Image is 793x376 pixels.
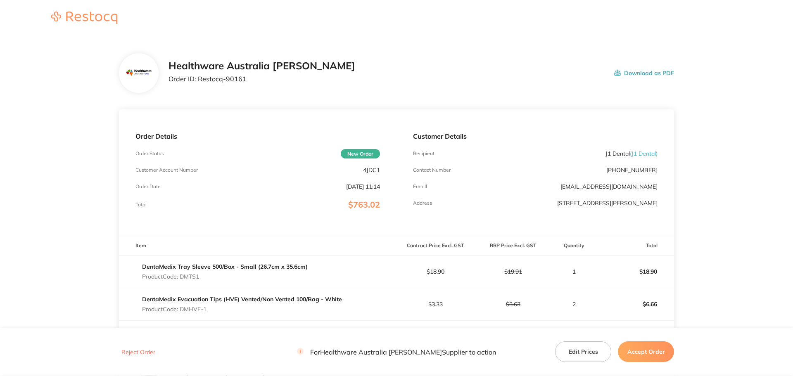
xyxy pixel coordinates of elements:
h2: Healthware Australia [PERSON_NAME] [169,60,355,72]
th: Total [596,236,674,255]
p: Customer Account Number [135,167,198,173]
p: $3.33 [397,301,474,307]
p: Contact Number [413,167,451,173]
p: Order ID: Restocq- 90161 [169,75,355,83]
button: Download as PDF [614,60,674,86]
a: Restocq logo [43,12,126,25]
p: Order Date [135,184,161,189]
p: 4JDC1 [363,167,380,173]
span: ( J1 Dental ) [630,150,658,157]
p: $18.90 [597,262,674,281]
p: Product Code: DMHVE-1 [142,306,342,312]
p: For Healthware Australia [PERSON_NAME] Supplier to action [297,348,496,356]
p: Product Code: DMTS1 [142,273,308,280]
p: $18.90 [397,268,474,275]
a: DentaMedix Evacuation Tips (HVE) Vented/Non Vented 100/Bag - White [142,296,342,303]
button: Edit Prices [555,342,611,362]
th: Quantity [552,236,596,255]
img: MWdrdG5mdA [135,321,177,362]
p: Order Status [135,151,164,156]
a: [EMAIL_ADDRESS][DOMAIN_NAME] [560,183,658,190]
p: Order Details [135,132,380,140]
a: DentaMedix Tray Sleeve 500/Box - Small (26.7cm x 35.6cm) [142,263,308,270]
p: J1 Dental [605,150,658,157]
p: Recipient [413,151,434,156]
button: Accept Order [618,342,674,362]
p: Customer Details [413,132,658,140]
p: [PHONE_NUMBER] [606,167,658,173]
p: Emaill [413,184,427,189]
th: Item [119,236,396,255]
img: Mjc2MnhocQ [125,60,152,87]
p: $3.63 [475,301,551,307]
p: 1 [552,268,596,275]
p: [STREET_ADDRESS][PERSON_NAME] [557,200,658,206]
th: RRP Price Excl. GST [474,236,552,255]
p: Total [135,202,147,208]
p: 2 [552,301,596,307]
p: Address [413,200,432,206]
button: Reject Order [119,349,158,356]
p: $19.91 [475,268,551,275]
p: [DATE] 11:14 [346,183,380,190]
img: Restocq logo [43,12,126,24]
p: $6.66 [597,294,674,314]
span: New Order [341,149,380,158]
span: $763.02 [348,199,380,210]
th: Contract Price Excl. GST [396,236,474,255]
